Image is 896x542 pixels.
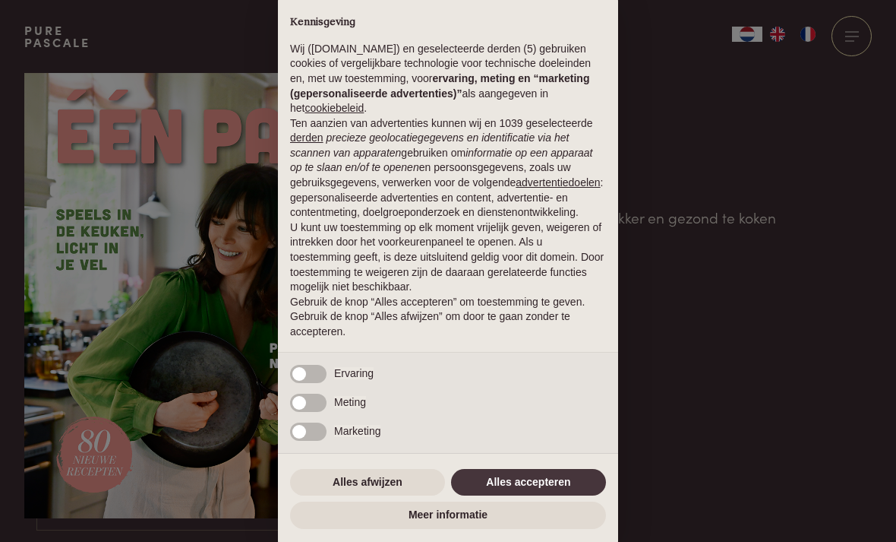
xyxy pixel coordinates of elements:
button: Meer informatie [290,502,606,529]
em: informatie op een apparaat op te slaan en/of te openen [290,147,593,174]
button: derden [290,131,323,146]
button: Alles afwijzen [290,469,445,496]
button: advertentiedoelen [516,176,600,191]
strong: ervaring, meting en “marketing (gepersonaliseerde advertenties)” [290,72,589,100]
p: Gebruik de knop “Alles accepteren” om toestemming te geven. Gebruik de knop “Alles afwijzen” om d... [290,295,606,340]
h2: Kennisgeving [290,16,606,30]
span: Meting [334,396,366,408]
p: Wij ([DOMAIN_NAME]) en geselecteerde derden (5) gebruiken cookies of vergelijkbare technologie vo... [290,42,606,116]
span: Marketing [334,425,380,437]
span: Ervaring [334,367,374,379]
p: U kunt uw toestemming op elk moment vrijelijk geven, weigeren of intrekken door het voorkeurenpan... [290,220,606,295]
em: precieze geolocatiegegevens en identificatie via het scannen van apparaten [290,132,569,159]
a: cookiebeleid [304,102,364,114]
p: Ten aanzien van advertenties kunnen wij en 1039 geselecteerde gebruiken om en persoonsgegevens, z... [290,116,606,220]
button: Alles accepteren [451,469,606,496]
